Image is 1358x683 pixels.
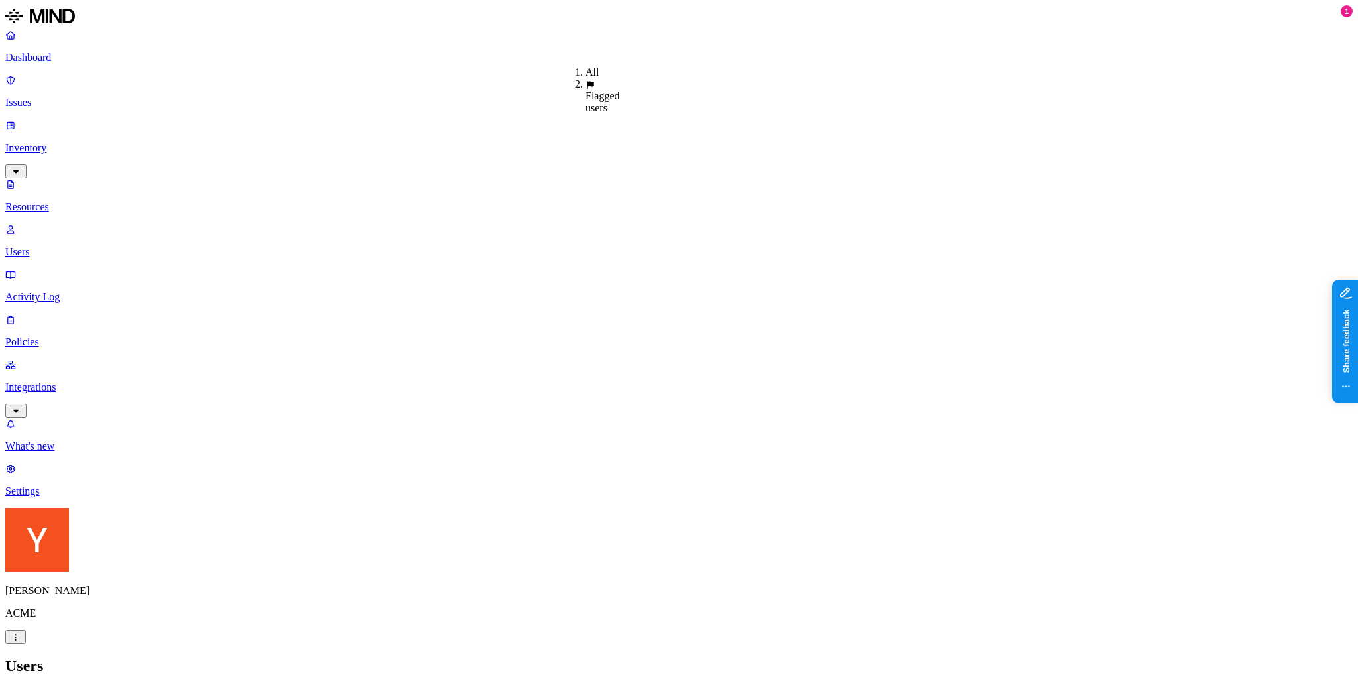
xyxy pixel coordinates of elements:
[5,463,1353,497] a: Settings
[5,5,75,27] img: MIND
[5,97,1353,109] p: Issues
[5,440,1353,452] p: What's new
[5,29,1353,64] a: Dashboard
[5,201,1353,213] p: Resources
[5,291,1353,303] p: Activity Log
[5,178,1353,213] a: Resources
[5,246,1353,258] p: Users
[5,74,1353,109] a: Issues
[5,269,1353,303] a: Activity Log
[5,142,1353,154] p: Inventory
[5,119,1353,176] a: Inventory
[5,607,1353,619] p: ACME
[5,381,1353,393] p: Integrations
[586,90,620,113] span: Flagged users
[5,5,1353,29] a: MIND
[5,336,1353,348] p: Policies
[5,485,1353,497] p: Settings
[5,418,1353,452] a: What's new
[5,52,1353,64] p: Dashboard
[5,314,1353,348] a: Policies
[5,657,1353,675] h2: Users
[5,223,1353,258] a: Users
[5,508,69,572] img: Yoav Shaked
[1341,5,1353,17] div: 1
[5,359,1353,416] a: Integrations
